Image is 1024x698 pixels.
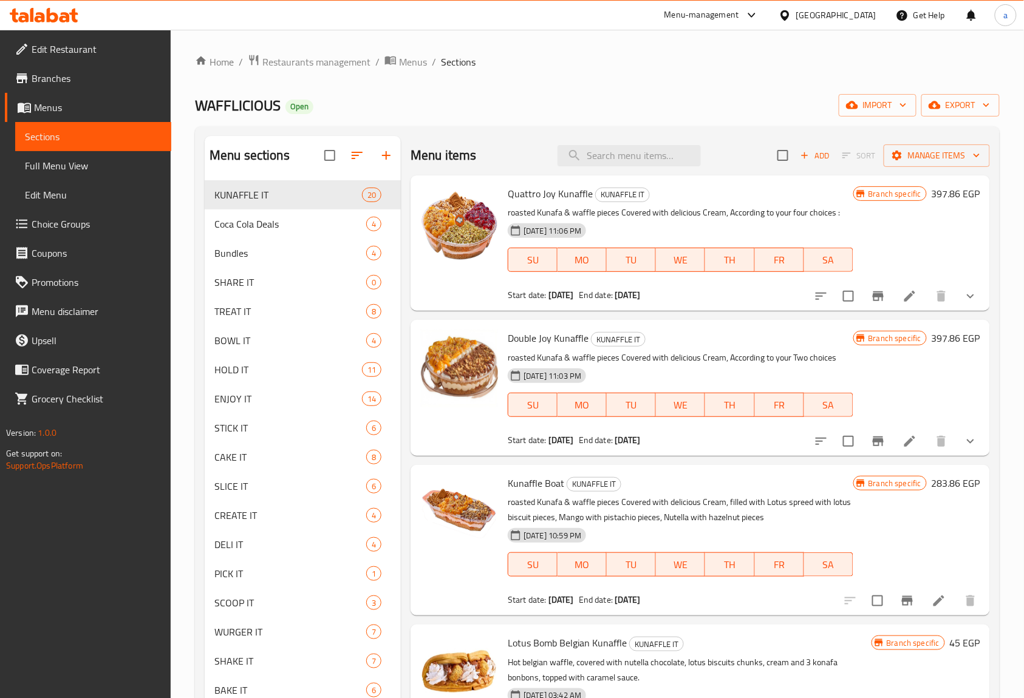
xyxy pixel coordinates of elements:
div: SLICE IT [214,479,366,493]
span: TU [612,556,651,574]
h6: 283.86 EGP [932,475,980,492]
button: FR [755,393,804,417]
span: ENJOY IT [214,391,362,406]
a: Promotions [5,268,171,297]
span: KUNAFFLE IT [596,188,649,202]
span: 6 [367,685,381,696]
div: KUNAFFLE IT [629,637,684,651]
p: roasted Kunafa & waffle pieces Covered with delicious Cream, According to your four choices : [508,205,853,220]
span: Grocery Checklist [32,391,162,406]
a: Menus [384,54,427,70]
span: Branch specific [882,637,944,649]
span: Add [799,149,831,163]
button: TU [607,248,656,272]
div: items [362,362,381,377]
span: FR [760,396,799,414]
span: KUNAFFLE IT [214,188,362,202]
h6: 397.86 EGP [932,330,980,347]
span: [DATE] 11:06 PM [519,225,586,237]
div: items [366,304,381,319]
button: Branch-specific-item [864,282,893,311]
button: FR [755,248,804,272]
span: Sections [25,129,162,144]
a: Restaurants management [248,54,370,70]
button: SA [804,248,853,272]
span: MO [562,556,602,574]
a: Branches [5,64,171,93]
button: TH [705,393,754,417]
button: Add [796,146,835,165]
img: Quattro Joy Kunaffle [420,185,498,263]
div: items [366,537,381,552]
span: FR [760,251,799,269]
span: import [848,98,907,113]
span: 6 [367,422,381,434]
div: PICK IT [214,566,366,581]
div: Coca Cola Deals [214,217,366,231]
button: TH [705,552,754,577]
div: SHAKE IT7 [205,646,401,676]
div: CREATE IT [214,508,366,523]
span: Select section first [835,146,884,165]
span: Start date: [508,287,547,303]
span: Start date: [508,592,547,608]
div: items [366,654,381,668]
span: Start date: [508,432,547,448]
span: Full Menu View [25,158,162,173]
span: SA [809,251,848,269]
span: Select to update [865,588,890,614]
div: Menu-management [664,8,739,22]
button: TH [705,248,754,272]
div: items [366,683,381,697]
span: 8 [367,306,381,317]
span: 8 [367,452,381,463]
div: BOWL IT4 [205,326,401,355]
span: WE [661,396,700,414]
button: WE [656,552,705,577]
span: SHARE IT [214,275,366,290]
div: Bundles4 [205,239,401,268]
span: MO [562,396,602,414]
span: Double Joy Kunaffle [508,329,589,347]
span: KUNAFFLE IT [630,637,683,651]
button: sort-choices [807,282,836,311]
span: Branch specific [864,333,926,344]
span: 20 [363,189,381,201]
div: KUNAFFLE IT20 [205,180,401,209]
span: End date: [579,432,613,448]
div: items [366,595,381,610]
span: [DATE] 11:03 PM [519,370,586,382]
span: 0 [367,277,381,288]
nav: breadcrumb [195,54,1000,70]
span: BOWL IT [214,333,366,348]
div: Bundles [214,246,366,260]
b: [DATE] [615,592,640,608]
span: BAKE IT [214,683,366,697]
span: Select to update [836,283,861,309]
span: 1 [367,568,381,580]
button: SA [804,552,853,577]
span: Choice Groups [32,217,162,231]
b: [DATE] [548,287,574,303]
h2: Menu items [411,146,477,164]
button: show more [956,282,985,311]
button: Branch-specific-item [893,586,922,615]
span: Open [285,101,313,112]
span: Quattro Joy Kunaffle [508,185,593,203]
span: a [1003,8,1008,22]
button: delete [956,586,985,615]
a: Menus [5,93,171,122]
span: TREAT IT [214,304,366,319]
button: Branch-specific-item [864,427,893,456]
span: Coverage Report [32,362,162,377]
h2: Menu sections [210,146,290,164]
div: Open [285,100,313,114]
span: End date: [579,287,613,303]
span: [DATE] 10:59 PM [519,530,586,541]
span: CAKE IT [214,450,366,464]
div: TREAT IT8 [205,297,401,326]
button: Manage items [884,144,990,167]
